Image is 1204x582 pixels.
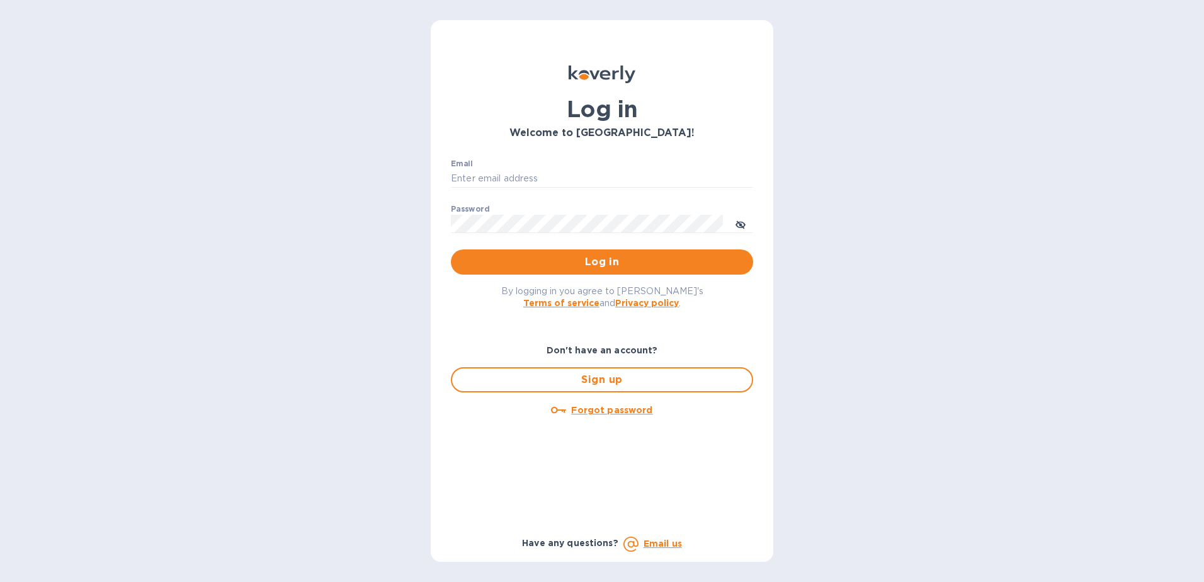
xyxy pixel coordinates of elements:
[451,96,753,122] h1: Log in
[451,367,753,392] button: Sign up
[522,538,618,548] b: Have any questions?
[523,298,599,308] a: Terms of service
[547,345,658,355] b: Don't have an account?
[451,127,753,139] h3: Welcome to [GEOGRAPHIC_DATA]!
[462,372,742,387] span: Sign up
[501,286,703,308] span: By logging in you agree to [PERSON_NAME]'s and .
[461,254,743,270] span: Log in
[451,249,753,275] button: Log in
[451,160,473,168] label: Email
[451,205,489,213] label: Password
[615,298,679,308] a: Privacy policy
[644,539,682,549] a: Email us
[571,405,652,415] u: Forgot password
[569,66,635,83] img: Koverly
[451,169,753,188] input: Enter email address
[728,211,753,236] button: toggle password visibility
